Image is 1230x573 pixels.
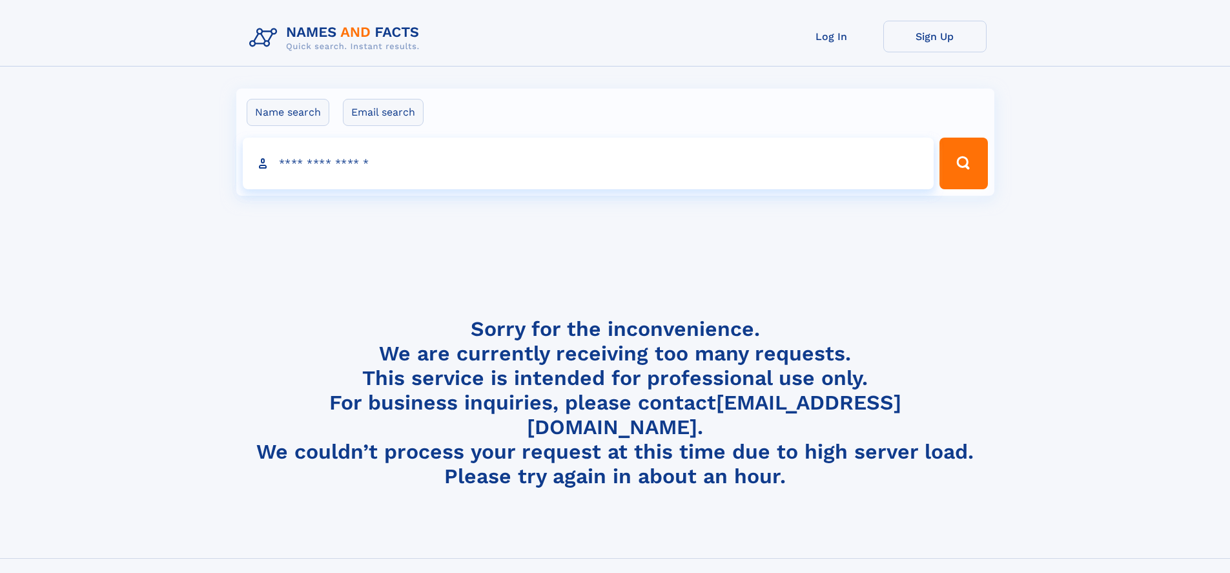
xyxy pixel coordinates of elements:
[527,390,901,439] a: [EMAIL_ADDRESS][DOMAIN_NAME]
[247,99,329,126] label: Name search
[244,317,987,489] h4: Sorry for the inconvenience. We are currently receiving too many requests. This service is intend...
[939,138,987,189] button: Search Button
[883,21,987,52] a: Sign Up
[244,21,430,56] img: Logo Names and Facts
[243,138,934,189] input: search input
[780,21,883,52] a: Log In
[343,99,424,126] label: Email search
